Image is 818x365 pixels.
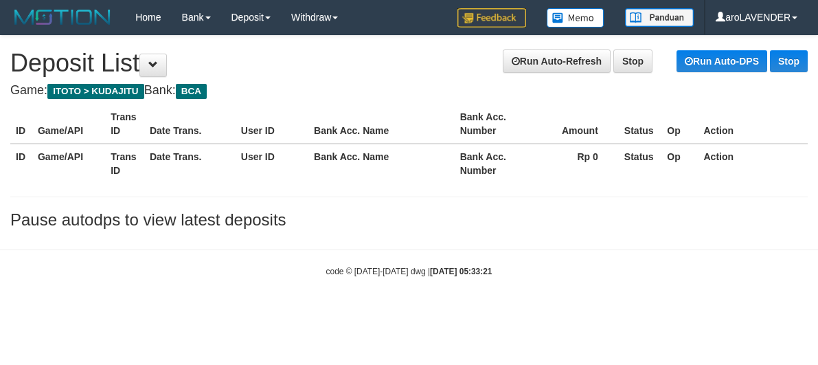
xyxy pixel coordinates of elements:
[619,144,662,183] th: Status
[236,144,308,183] th: User ID
[455,104,546,144] th: Bank Acc. Number
[625,8,694,27] img: panduan.png
[10,144,32,183] th: ID
[546,104,619,144] th: Amount
[455,144,546,183] th: Bank Acc. Number
[698,104,808,144] th: Action
[176,84,207,99] span: BCA
[32,144,105,183] th: Game/API
[105,144,144,183] th: Trans ID
[619,104,662,144] th: Status
[698,144,808,183] th: Action
[661,104,698,144] th: Op
[457,8,526,27] img: Feedback.jpg
[10,49,808,77] h1: Deposit List
[236,104,308,144] th: User ID
[547,8,604,27] img: Button%20Memo.svg
[430,267,492,276] strong: [DATE] 05:33:21
[144,144,236,183] th: Date Trans.
[677,50,767,72] a: Run Auto-DPS
[10,84,808,98] h4: Game: Bank:
[326,267,492,276] small: code © [DATE]-[DATE] dwg |
[546,144,619,183] th: Rp 0
[10,211,808,229] h3: Pause autodps to view latest deposits
[661,144,698,183] th: Op
[105,104,144,144] th: Trans ID
[770,50,808,72] a: Stop
[503,49,611,73] a: Run Auto-Refresh
[10,104,32,144] th: ID
[47,84,144,99] span: ITOTO > KUDAJITU
[32,104,105,144] th: Game/API
[10,7,115,27] img: MOTION_logo.png
[144,104,236,144] th: Date Trans.
[308,144,455,183] th: Bank Acc. Name
[613,49,652,73] a: Stop
[308,104,455,144] th: Bank Acc. Name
